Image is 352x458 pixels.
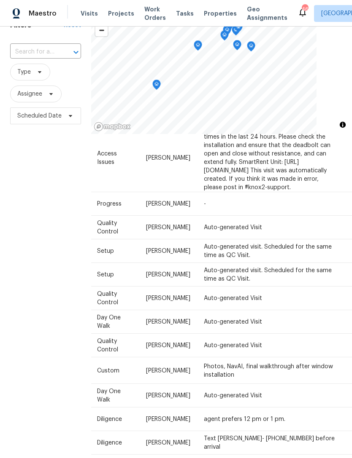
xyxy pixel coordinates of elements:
[204,225,262,230] span: Auto-generated Visit
[146,393,190,399] span: [PERSON_NAME]
[233,40,241,53] div: Map marker
[97,440,122,446] span: Diligence
[146,248,190,254] span: [PERSON_NAME]
[70,46,82,58] button: Open
[194,40,202,54] div: Map marker
[204,363,333,378] span: Photos, NavAI, final walkthrough after window installation
[234,22,243,35] div: Map marker
[97,201,122,207] span: Progress
[81,9,98,18] span: Visits
[146,155,190,161] span: [PERSON_NAME]
[176,11,194,16] span: Tasks
[204,295,262,301] span: Auto-generated Visit
[97,291,118,305] span: Quality Control
[97,388,121,403] span: Day One Walk
[146,440,190,446] span: [PERSON_NAME]
[204,244,332,258] span: Auto-generated visit. Scheduled for the same time as QC Visit.
[204,436,335,450] span: Text [PERSON_NAME]- [PHONE_NUMBER] before arrival
[146,225,190,230] span: [PERSON_NAME]
[146,367,190,373] span: [PERSON_NAME]
[146,272,190,278] span: [PERSON_NAME]
[97,272,114,278] span: Setup
[247,5,287,22] span: Geo Assignments
[146,295,190,301] span: [PERSON_NAME]
[220,30,229,43] div: Map marker
[91,8,317,134] canvas: Map
[146,319,190,325] span: [PERSON_NAME]
[146,201,190,207] span: [PERSON_NAME]
[17,90,42,98] span: Assignee
[204,201,206,207] span: -
[204,9,237,18] span: Properties
[97,367,119,373] span: Custom
[97,220,118,235] span: Quality Control
[204,393,262,399] span: Auto-generated Visit
[29,9,57,18] span: Maestro
[17,112,62,120] span: Scheduled Date
[97,338,118,353] span: Quality Control
[10,46,57,59] input: Search for an address...
[97,248,114,254] span: Setup
[95,24,108,36] button: Zoom out
[302,5,308,13] div: 46
[144,5,166,22] span: Work Orders
[97,150,117,165] span: Access Issues
[94,122,131,131] a: Mapbox homepage
[204,343,262,348] span: Auto-generated Visit
[204,416,285,422] span: agent prefers 12 pm or 1 pm.
[108,9,134,18] span: Projects
[17,68,31,76] span: Type
[204,125,330,190] span: The lock has jammed while unlocking several times in the last 24 hours. Please check the installa...
[152,80,161,93] div: Map marker
[97,315,121,329] span: Day One Walk
[340,120,345,129] span: Toggle attribution
[247,41,255,54] div: Map marker
[204,268,332,282] span: Auto-generated visit. Scheduled for the same time as QC Visit.
[146,343,190,348] span: [PERSON_NAME]
[338,120,348,130] button: Toggle attribution
[97,416,122,422] span: Diligence
[204,319,262,325] span: Auto-generated Visit
[146,416,190,422] span: [PERSON_NAME]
